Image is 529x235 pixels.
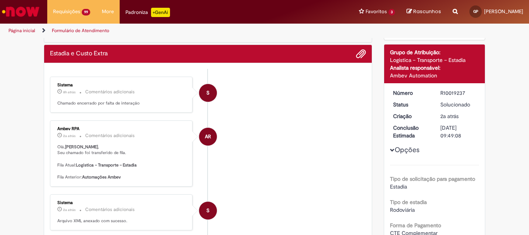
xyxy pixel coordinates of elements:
[53,8,80,15] span: Requisições
[57,201,186,205] div: Sistema
[9,27,35,34] a: Página inicial
[390,206,415,213] span: Rodoviária
[440,101,476,108] div: Solucionado
[82,174,121,180] b: Automações Ambev
[85,89,135,95] small: Comentários adicionais
[387,112,435,120] dt: Criação
[440,89,476,97] div: R10019237
[76,162,137,168] b: Logistica – Transporte – Estadia
[366,8,387,15] span: Favoritos
[473,9,478,14] span: GP
[102,8,114,15] span: More
[125,8,170,17] div: Padroniza
[390,222,441,229] b: Forma de Pagamento
[413,8,441,15] span: Rascunhos
[206,84,210,102] span: S
[206,201,210,220] span: S
[199,128,217,146] div: Ambev RPA
[390,175,475,182] b: Tipo de solicitação para pagamento
[63,134,76,138] span: 2a atrás
[390,183,407,190] span: Estadia
[57,100,186,106] p: Chamado encerrado por falta de interação
[65,144,98,150] b: [PERSON_NAME]
[63,208,76,212] time: 08/07/2023 11:05:50
[387,101,435,108] dt: Status
[484,8,523,15] span: [PERSON_NAME]
[387,124,435,139] dt: Conclusão Estimada
[390,48,479,56] div: Grupo de Atribuição:
[440,113,459,120] span: 2a atrás
[85,206,135,213] small: Comentários adicionais
[63,208,76,212] span: 2a atrás
[57,127,186,131] div: Ambev RPA
[151,8,170,17] p: +GenAi
[407,8,441,15] a: Rascunhos
[85,132,135,139] small: Comentários adicionais
[52,27,109,34] a: Formulário de Atendimento
[390,64,479,72] div: Analista responsável:
[205,127,211,146] span: AR
[63,90,76,94] time: 30/09/2025 08:10:52
[440,112,476,120] div: 08/06/2023 12:34:11
[1,4,41,19] img: ServiceNow
[390,72,479,79] div: Ambev Automation
[388,9,395,15] span: 3
[63,134,76,138] time: 08/07/2023 20:31:47
[57,218,186,224] p: Arquivo XML anexado com sucesso.
[57,83,186,87] div: Sistema
[390,199,427,206] b: Tipo de estadia
[356,49,366,59] button: Adicionar anexos
[199,84,217,102] div: System
[387,89,435,97] dt: Número
[57,144,186,180] p: Olá, , Seu chamado foi transferido de fila. Fila Atual: Fila Anterior:
[199,202,217,220] div: System
[50,50,108,57] h2: Estadia e Custo Extra Histórico de tíquete
[440,124,476,139] div: [DATE] 09:49:08
[63,90,76,94] span: 8h atrás
[6,24,347,38] ul: Trilhas de página
[390,56,479,64] div: Logistica – Transporte – Estadia
[82,9,90,15] span: 99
